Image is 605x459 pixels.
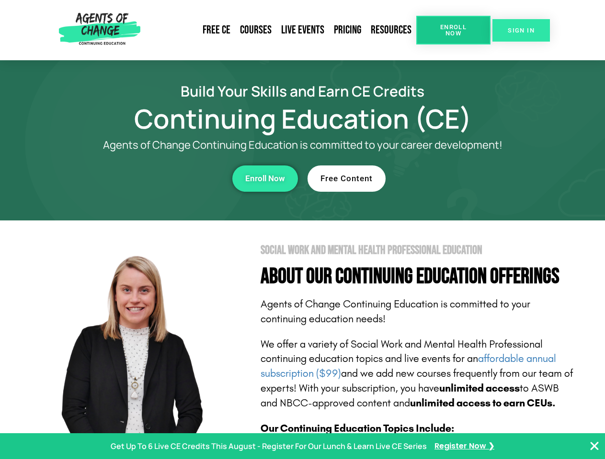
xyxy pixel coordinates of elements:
h2: Build Your Skills and Earn CE Credits [30,84,576,98]
button: Close Banner [589,440,600,452]
a: Live Events [276,19,329,41]
a: Register Now ❯ [434,439,494,453]
a: Free Content [308,165,386,192]
p: Get Up To 6 Live CE Credits This August - Register For Our Lunch & Learn Live CE Series [111,439,427,453]
a: Enroll Now [232,165,298,192]
b: Our Continuing Education Topics Include: [261,422,454,435]
h1: Continuing Education (CE) [30,108,576,130]
a: Enroll Now [416,16,491,44]
span: Enroll Now [245,175,285,183]
h4: About Our Continuing Education Offerings [261,266,576,287]
span: Free Content [320,175,373,183]
h2: Social Work and Mental Health Professional Education [261,244,576,256]
a: Pricing [329,19,366,41]
a: SIGN IN [492,19,550,42]
span: Agents of Change Continuing Education is committed to your continuing education needs! [261,298,530,325]
b: unlimited access to earn CEUs. [410,397,556,409]
p: Agents of Change Continuing Education is committed to your career development! [68,139,537,151]
p: We offer a variety of Social Work and Mental Health Professional continuing education topics and ... [261,337,576,411]
b: unlimited access [439,382,520,394]
a: Courses [235,19,276,41]
nav: Menu [144,19,416,41]
span: SIGN IN [508,27,535,33]
span: Enroll Now [432,24,475,36]
a: Free CE [198,19,235,41]
a: Resources [366,19,416,41]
